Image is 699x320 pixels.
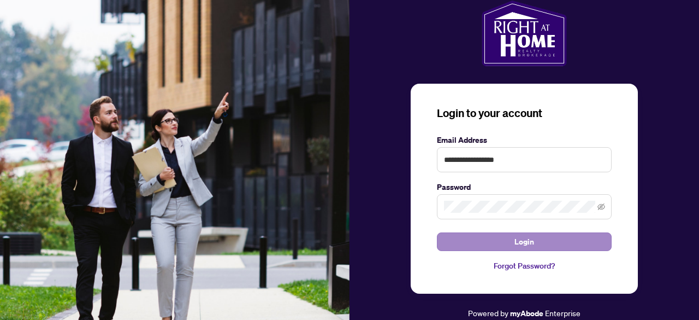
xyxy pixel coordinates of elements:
[597,203,605,211] span: eye-invisible
[482,1,566,66] img: ma-logo
[437,232,612,251] button: Login
[437,181,612,193] label: Password
[437,260,612,272] a: Forgot Password?
[514,233,534,251] span: Login
[545,308,580,318] span: Enterprise
[437,134,612,146] label: Email Address
[437,106,612,121] h3: Login to your account
[468,308,508,318] span: Powered by
[510,307,543,319] a: myAbode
